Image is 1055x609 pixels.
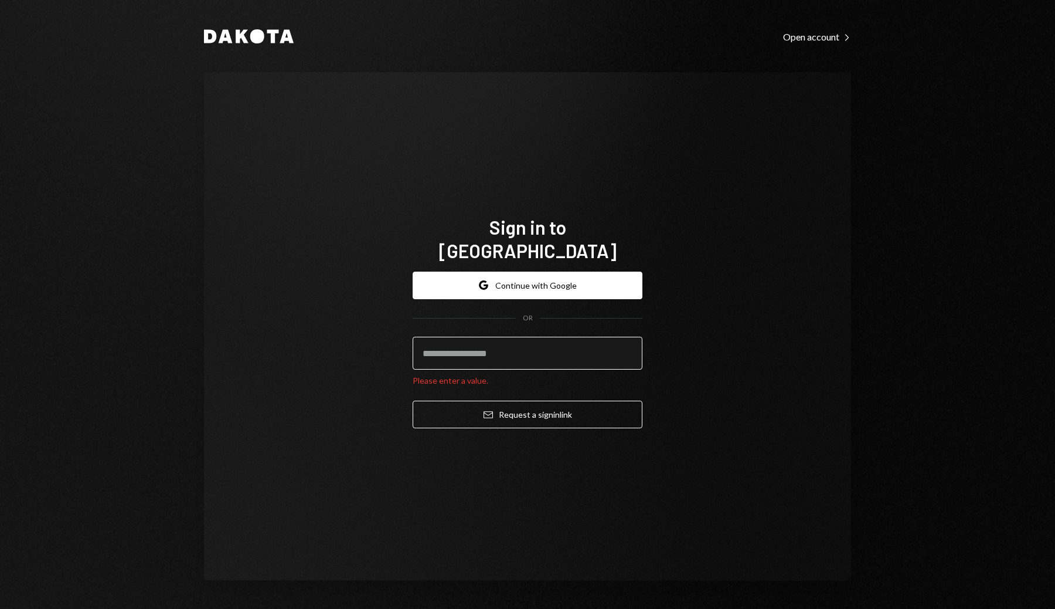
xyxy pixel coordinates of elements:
a: Open account [783,30,851,43]
div: OR [523,313,533,323]
div: Please enter a value. [413,374,642,387]
h1: Sign in to [GEOGRAPHIC_DATA] [413,215,642,262]
button: Request a signinlink [413,401,642,428]
div: Open account [783,31,851,43]
button: Continue with Google [413,272,642,299]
